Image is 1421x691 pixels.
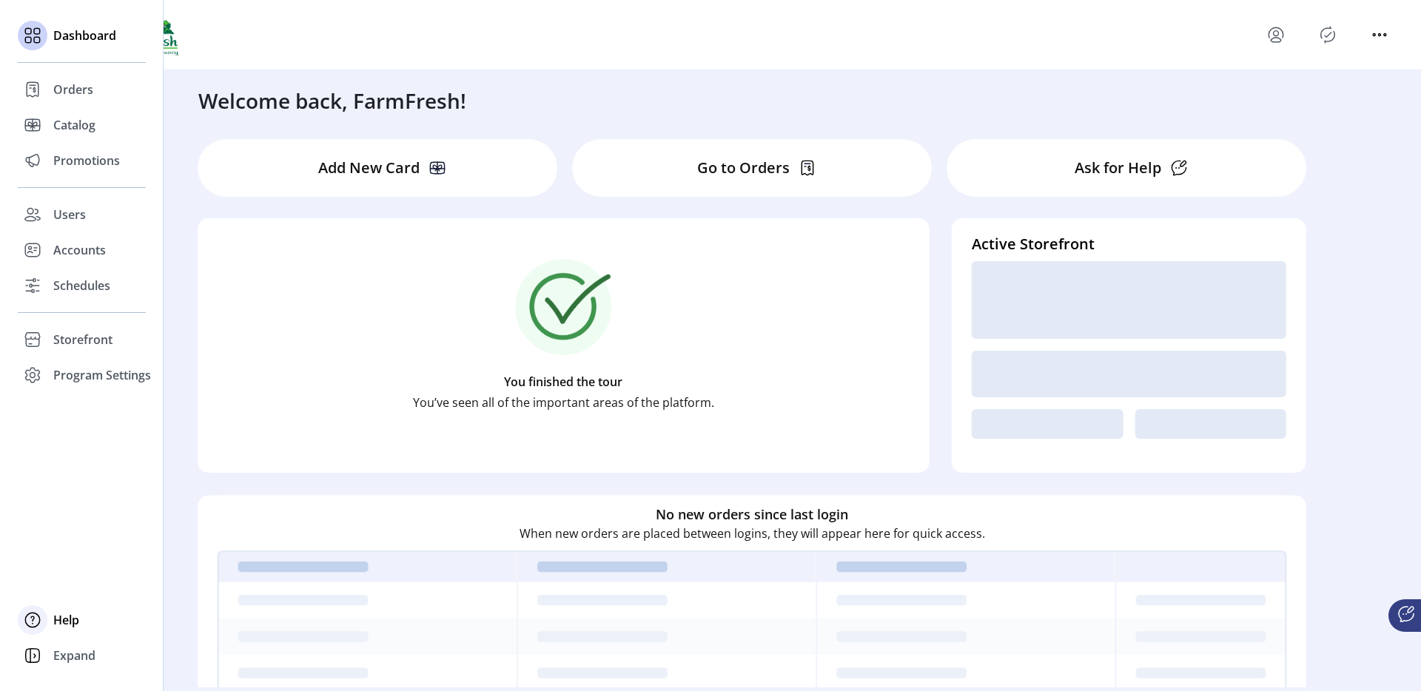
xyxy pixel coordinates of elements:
[53,152,120,169] span: Promotions
[53,331,112,348] span: Storefront
[1264,23,1288,47] button: menu
[1316,23,1340,47] button: Publisher Panel
[697,157,790,179] p: Go to Orders
[972,233,1286,255] h4: Active Storefront
[520,524,985,542] p: When new orders are placed between logins, they will appear here for quick access.
[656,504,848,524] h6: No new orders since last login
[1075,157,1161,179] p: Ask for Help
[53,206,86,223] span: Users
[198,85,466,116] h3: Welcome back, FarmFresh!
[53,27,116,44] span: Dashboard
[53,277,110,294] span: Schedules
[53,647,95,664] span: Expand
[53,366,151,384] span: Program Settings
[1368,23,1391,47] button: menu
[53,241,106,259] span: Accounts
[53,611,79,629] span: Help
[53,81,93,98] span: Orders
[318,157,420,179] p: Add New Card
[504,373,622,391] p: You finished the tour
[53,116,95,134] span: Catalog
[413,394,714,411] p: You’ve seen all of the important areas of the platform.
